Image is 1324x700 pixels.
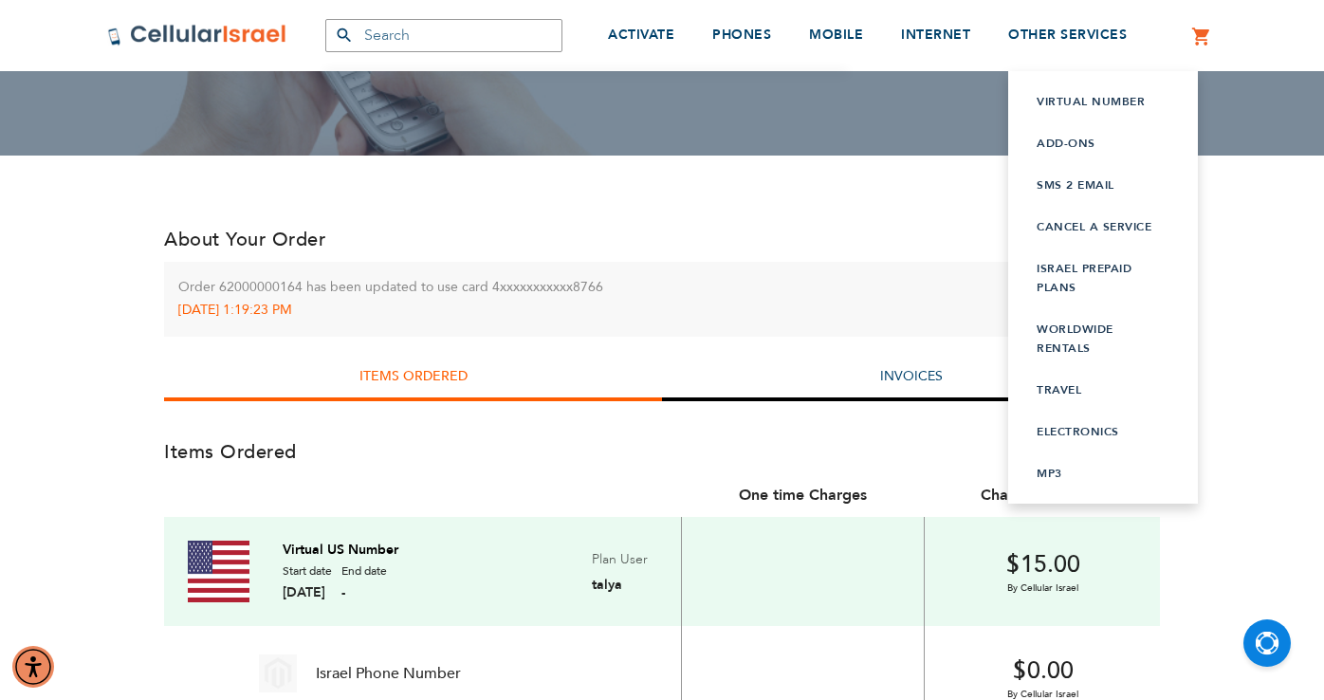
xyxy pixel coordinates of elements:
[283,583,332,601] span: [DATE]
[164,439,1160,465] h3: Items Ordered
[1037,380,1169,399] a: Travel
[12,646,54,688] div: Accessibility Menu
[925,517,1160,626] td: 15.00
[1037,134,1169,153] a: Add-ons
[1012,655,1027,688] span: $
[316,664,461,683] span: Israel Phone Number
[608,26,674,44] span: ACTIVATE
[939,581,1146,595] span: By Cellular Israel
[809,26,863,44] span: MOBILE
[283,563,332,579] span: Start date
[259,654,297,692] img: thumbnail.jpg
[981,485,1104,506] span: Charged Monthly
[1037,464,1169,483] a: Mp3
[1008,26,1127,44] span: OTHER SERVICES
[188,541,249,602] img: us_flag_4.png
[1037,175,1169,194] a: SMS 2 Email
[712,26,771,44] span: PHONES
[325,19,562,52] input: Search
[880,367,943,385] a: Invoices
[1037,422,1169,441] a: Electronics
[1037,217,1169,236] a: Cancel a service
[341,563,387,579] span: End date
[341,583,387,601] span: -
[164,227,1160,252] h3: About Your Order
[283,542,398,559] a: Virtual US Number
[1037,259,1169,297] a: Israel prepaid plans
[1005,549,1021,581] span: $
[178,276,1146,300] div: Order 62000000164 has been updated to use card 4xxxxxxxxxxx8766
[359,367,468,385] strong: Items Ordered
[1037,92,1169,111] a: Virtual Number
[592,550,648,568] span: Plan User
[178,299,1146,322] div: [DATE] 1:19:23 PM
[739,485,867,506] span: One time Charges
[901,26,970,44] span: INTERNET
[107,24,287,46] img: Cellular Israel Logo
[1037,320,1169,358] a: WORLDWIDE rentals
[592,576,622,594] span: talya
